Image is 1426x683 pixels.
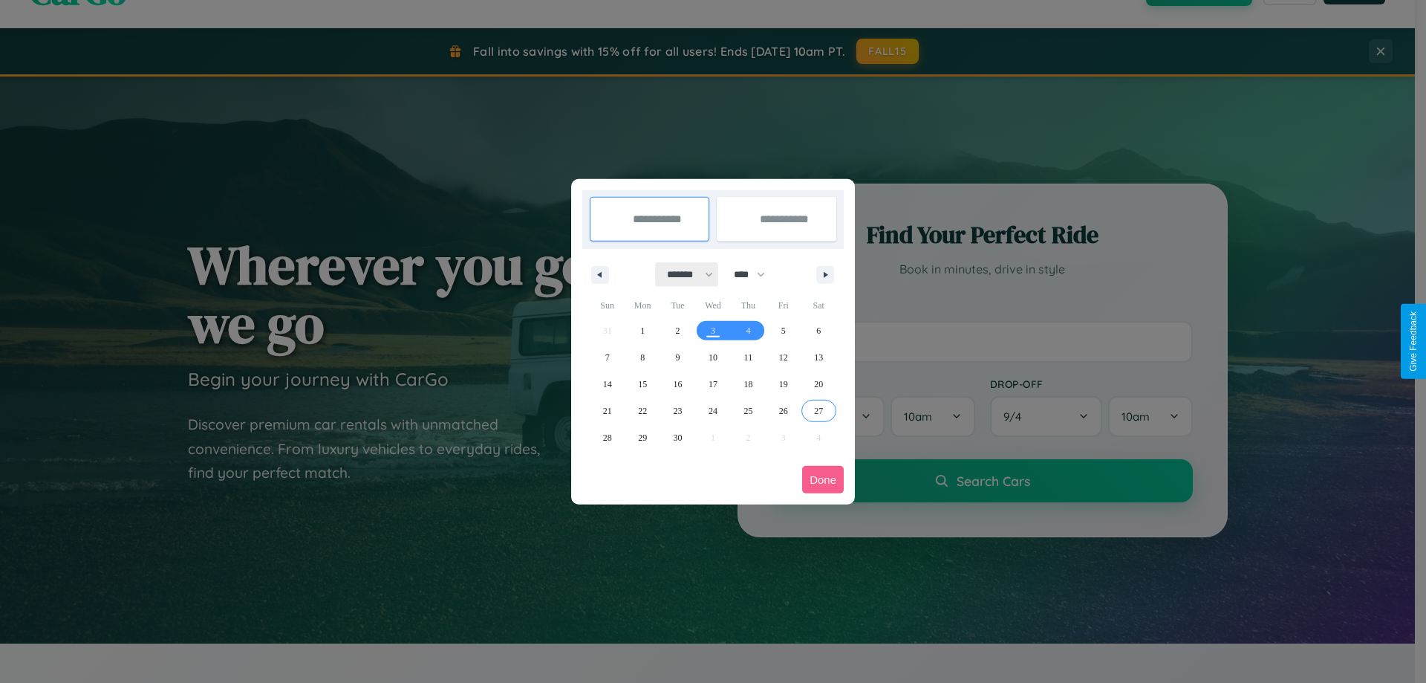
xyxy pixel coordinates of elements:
span: 2 [676,317,680,344]
span: Tue [660,294,695,317]
button: 5 [766,317,801,344]
button: 18 [731,371,766,398]
button: 13 [801,344,836,371]
button: 25 [731,398,766,424]
button: 9 [660,344,695,371]
button: 6 [801,317,836,344]
span: 5 [781,317,786,344]
span: 30 [674,424,683,451]
button: 27 [801,398,836,424]
button: 8 [625,344,660,371]
span: 10 [709,344,717,371]
button: Done [802,466,844,493]
span: 19 [779,371,788,398]
span: 8 [640,344,645,371]
button: 21 [590,398,625,424]
button: 10 [695,344,730,371]
span: Mon [625,294,660,317]
button: 23 [660,398,695,424]
button: 7 [590,344,625,371]
span: 26 [779,398,788,424]
span: Wed [695,294,730,317]
button: 14 [590,371,625,398]
button: 19 [766,371,801,398]
span: Fri [766,294,801,317]
span: 21 [603,398,612,424]
button: 16 [660,371,695,398]
span: 4 [746,317,750,344]
span: 1 [640,317,645,344]
span: Thu [731,294,766,317]
span: 25 [743,398,752,424]
button: 20 [801,371,836,398]
button: 12 [766,344,801,371]
span: 6 [816,317,821,344]
button: 29 [625,424,660,451]
button: 2 [660,317,695,344]
span: Sun [590,294,625,317]
span: 12 [779,344,788,371]
span: 9 [676,344,680,371]
span: 3 [711,317,715,344]
span: 17 [709,371,717,398]
button: 30 [660,424,695,451]
span: 18 [743,371,752,398]
button: 28 [590,424,625,451]
button: 1 [625,317,660,344]
span: 7 [605,344,610,371]
span: Sat [801,294,836,317]
button: 11 [731,344,766,371]
span: 16 [674,371,683,398]
button: 24 [695,398,730,424]
span: 23 [674,398,683,424]
span: 14 [603,371,612,398]
span: 15 [638,371,647,398]
span: 20 [814,371,823,398]
div: Give Feedback [1408,311,1419,372]
span: 29 [638,424,647,451]
button: 15 [625,371,660,398]
span: 22 [638,398,647,424]
button: 17 [695,371,730,398]
span: 11 [744,344,753,371]
button: 3 [695,317,730,344]
button: 4 [731,317,766,344]
span: 13 [814,344,823,371]
span: 28 [603,424,612,451]
span: 24 [709,398,717,424]
button: 26 [766,398,801,424]
span: 27 [814,398,823,424]
button: 22 [625,398,660,424]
